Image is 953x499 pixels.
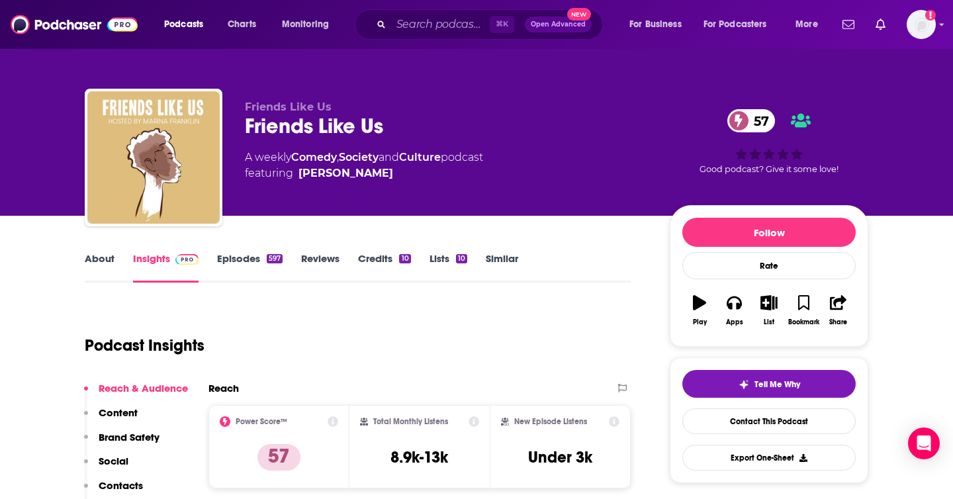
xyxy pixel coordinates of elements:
img: Podchaser Pro [175,254,199,265]
button: Brand Safety [84,431,159,455]
a: Episodes597 [217,252,283,283]
a: Credits10 [358,252,410,283]
button: open menu [155,14,220,35]
div: 597 [267,254,283,263]
h3: Under 3k [528,447,592,467]
span: Podcasts [164,15,203,34]
a: Show notifications dropdown [837,13,860,36]
a: Reviews [301,252,340,283]
button: Export One-Sheet [682,445,856,471]
a: Culture [399,151,441,163]
span: Good podcast? Give it some love! [700,164,839,174]
img: tell me why sparkle [739,379,749,390]
a: 57 [727,109,776,132]
a: Charts [219,14,264,35]
span: For Business [629,15,682,34]
div: Share [829,318,847,326]
a: Marina Franklin [298,165,393,181]
button: Reach & Audience [84,382,188,406]
span: Charts [228,15,256,34]
span: 57 [741,109,776,132]
a: Similar [486,252,518,283]
button: Content [84,406,138,431]
div: 57Good podcast? Give it some love! [670,101,868,183]
button: Social [84,455,128,479]
p: Content [99,406,138,419]
button: Bookmark [786,287,821,334]
svg: Add a profile image [925,10,936,21]
button: tell me why sparkleTell Me Why [682,370,856,398]
a: Contact This Podcast [682,408,856,434]
span: and [379,151,399,163]
input: Search podcasts, credits, & more... [391,14,490,35]
button: Open AdvancedNew [525,17,592,32]
p: Social [99,455,128,467]
span: More [795,15,818,34]
span: ⌘ K [490,16,514,33]
a: About [85,252,114,283]
span: , [337,151,339,163]
div: Apps [726,318,743,326]
img: User Profile [907,10,936,39]
div: Search podcasts, credits, & more... [367,9,615,40]
span: Monitoring [282,15,329,34]
span: Tell Me Why [754,379,800,390]
a: Show notifications dropdown [870,13,891,36]
a: Lists10 [430,252,467,283]
button: open menu [273,14,346,35]
p: Contacts [99,479,143,492]
button: open menu [786,14,835,35]
h2: Total Monthly Listens [373,417,448,426]
div: Open Intercom Messenger [908,428,940,459]
span: featuring [245,165,483,181]
a: InsightsPodchaser Pro [133,252,199,283]
a: Comedy [291,151,337,163]
button: Play [682,287,717,334]
h1: Podcast Insights [85,336,204,355]
button: Follow [682,218,856,247]
div: 10 [399,254,410,263]
h3: 8.9k-13k [390,447,448,467]
button: Share [821,287,856,334]
p: Reach & Audience [99,382,188,394]
span: Open Advanced [531,21,586,28]
button: Show profile menu [907,10,936,39]
span: Friends Like Us [245,101,332,113]
span: For Podcasters [703,15,767,34]
p: 57 [257,444,300,471]
button: List [752,287,786,334]
div: Bookmark [788,318,819,326]
img: Friends Like Us [87,91,220,224]
button: open menu [695,14,786,35]
h2: Reach [208,382,239,394]
h2: Power Score™ [236,417,287,426]
span: New [567,8,591,21]
div: A weekly podcast [245,150,483,181]
a: Society [339,151,379,163]
span: Logged in as Marketing09 [907,10,936,39]
p: Brand Safety [99,431,159,443]
button: Apps [717,287,751,334]
button: open menu [620,14,698,35]
div: 10 [456,254,467,263]
h2: New Episode Listens [514,417,587,426]
div: List [764,318,774,326]
div: Play [693,318,707,326]
div: Rate [682,252,856,279]
img: Podchaser - Follow, Share and Rate Podcasts [11,12,138,37]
